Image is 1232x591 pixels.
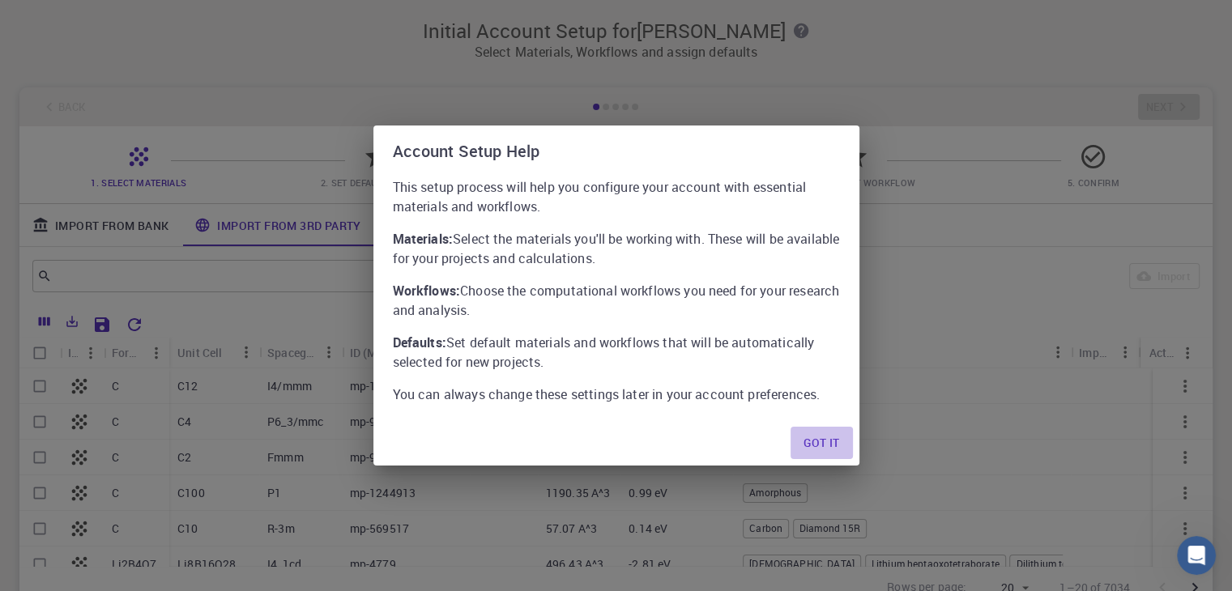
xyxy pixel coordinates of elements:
[393,177,840,216] p: This setup process will help you configure your account with essential materials and workflows.
[791,427,852,459] button: Got it
[1177,536,1216,575] iframe: Intercom live chat
[393,229,840,268] p: Select the materials you'll be working with. These will be available for your projects and calcul...
[393,334,446,351] strong: Defaults:
[373,125,859,177] h2: Account Setup Help
[393,282,461,300] strong: Workflows:
[393,281,840,320] p: Choose the computational workflows you need for your research and analysis.
[393,333,840,372] p: Set default materials and workflows that will be automatically selected for new projects.
[32,11,91,26] span: Support
[393,230,454,248] strong: Materials:
[393,385,840,404] p: You can always change these settings later in your account preferences.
